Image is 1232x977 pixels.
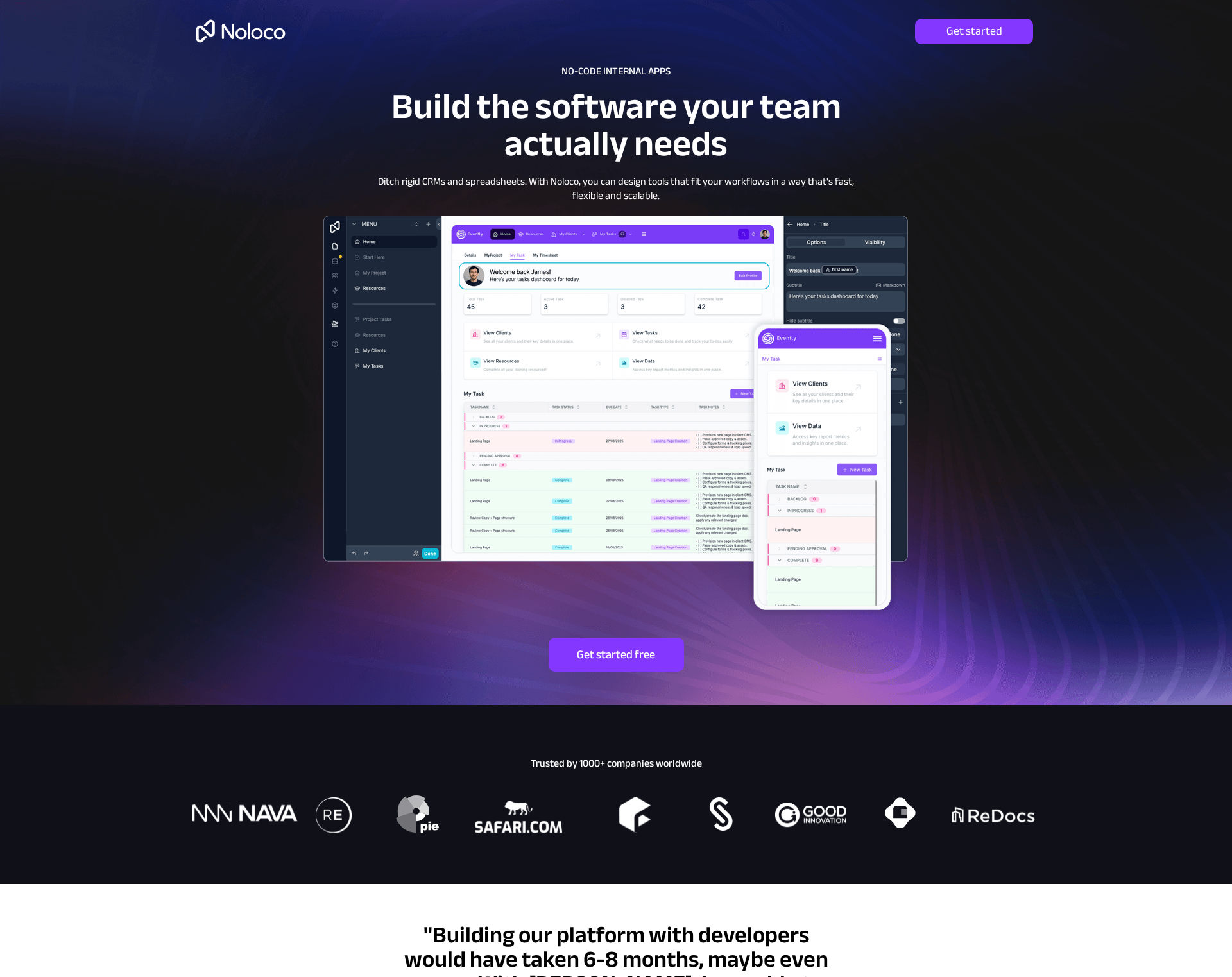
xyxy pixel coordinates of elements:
a: Get started [915,19,1033,44]
span: NO-CODE INTERNAL APPS [561,62,671,81]
span: Ditch rigid CRMs and spreadsheets. With Noloco, you can design tools that fit your workflows in a... [378,172,854,205]
span: Trusted by 1000+ companies worldwide [531,754,702,773]
a: Get started free [549,638,684,672]
span: Build the software your team actually needs [391,73,841,177]
span: Get started free [549,648,684,662]
span: Get started [915,24,1033,38]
